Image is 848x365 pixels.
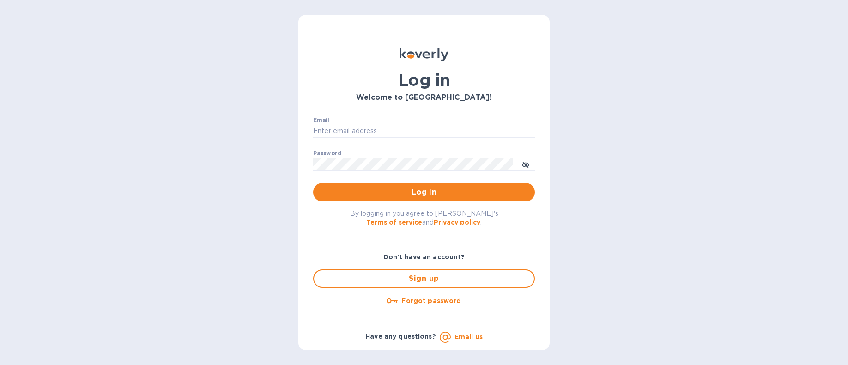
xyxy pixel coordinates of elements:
[313,151,341,156] label: Password
[401,297,461,304] u: Forgot password
[400,48,448,61] img: Koverly
[313,124,535,138] input: Enter email address
[313,70,535,90] h1: Log in
[321,273,527,284] span: Sign up
[383,253,465,261] b: Don't have an account?
[313,117,329,123] label: Email
[313,93,535,102] h3: Welcome to [GEOGRAPHIC_DATA]!
[366,219,422,226] a: Terms of service
[516,155,535,173] button: toggle password visibility
[365,333,436,340] b: Have any questions?
[313,269,535,288] button: Sign up
[313,183,535,201] button: Log in
[350,210,498,226] span: By logging in you agree to [PERSON_NAME]'s and .
[321,187,527,198] span: Log in
[434,219,480,226] a: Privacy policy
[454,333,483,341] a: Email us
